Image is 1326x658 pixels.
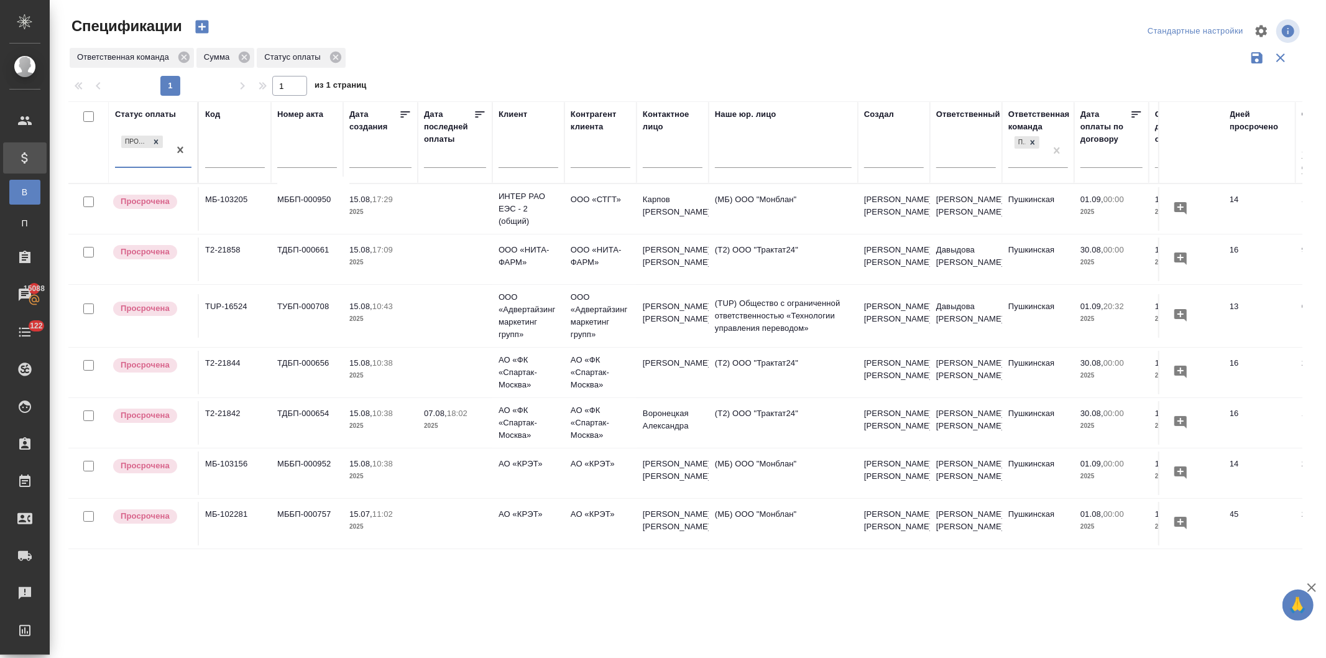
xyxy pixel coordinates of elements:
[1080,459,1103,468] p: 01.09,
[1103,459,1124,468] p: 00:00
[1080,420,1143,432] p: 2025
[499,404,558,442] p: АО «ФК «Спартак-Москва»
[1246,16,1276,46] span: Настроить таблицу
[709,401,858,445] td: (Т2) ООО "Трактат24"
[187,16,217,37] button: Создать
[205,108,220,121] div: Код
[199,401,271,445] td: Т2-21842
[1223,351,1296,394] td: 16
[1002,452,1074,495] td: Пушкинская
[1103,358,1124,368] p: 00:00
[1015,136,1026,149] div: Пушкинская
[1155,313,1217,325] p: 2025
[16,217,34,229] span: П
[372,358,393,368] p: 10:38
[1080,108,1130,146] div: Дата оплаты по договору
[1080,313,1143,325] p: 2025
[1223,452,1296,495] td: 14
[1103,302,1124,311] p: 20:32
[637,351,709,394] td: [PERSON_NAME]
[372,302,393,311] p: 10:43
[1002,294,1074,338] td: Пушкинская
[1287,592,1309,618] span: 🙏
[349,409,372,418] p: 15.08,
[499,244,558,269] p: ООО «НИТА-ФАРМ»
[349,459,372,468] p: 15.08,
[1002,502,1074,545] td: Пушкинская
[1155,420,1217,432] p: 2025
[1155,369,1217,382] p: 2025
[571,508,630,521] p: АО «КРЭТ»
[930,294,1002,338] td: Давыдова [PERSON_NAME]
[349,206,412,218] p: 2025
[1155,302,1178,311] p: 16.09,
[424,108,474,146] div: Дата последней оплаты
[115,108,176,121] div: Статус оплаты
[637,187,709,231] td: Карпов [PERSON_NAME]
[1282,590,1314,621] button: 🙏
[1155,470,1217,483] p: 2025
[372,245,393,254] p: 17:09
[349,358,372,368] p: 15.08,
[499,458,558,470] p: АО «КРЭТ»
[199,502,271,545] td: МБ-102281
[930,351,1002,394] td: [PERSON_NAME] [PERSON_NAME]
[1223,187,1296,231] td: 14
[1155,459,1178,468] p: 12.09,
[709,502,858,545] td: (МБ) ООО "Монблан"
[271,187,343,231] td: МББП-000950
[637,238,709,281] td: [PERSON_NAME] [PERSON_NAME]
[709,351,858,394] td: (Т2) ООО "Трактат24"
[121,195,170,208] p: Просрочена
[1080,509,1103,519] p: 01.08,
[1080,195,1103,204] p: 01.09,
[864,108,894,121] div: Создал
[199,238,271,281] td: Т2-21858
[571,404,630,442] p: АО «ФК «Спартак-Москва»
[499,108,527,121] div: Клиент
[499,508,558,521] p: АО «КРЭТ»
[637,401,709,445] td: Воронецкая Александра
[1155,256,1217,269] p: 2025
[1223,401,1296,445] td: 16
[16,186,34,198] span: В
[372,195,393,204] p: 17:29
[1155,409,1178,418] p: 12.09,
[16,282,52,295] span: 15088
[930,401,1002,445] td: [PERSON_NAME] [PERSON_NAME]
[271,238,343,281] td: ТДБП-000661
[271,452,343,495] td: МББП-000952
[424,420,486,432] p: 2025
[1223,238,1296,281] td: 16
[349,302,372,311] p: 15.08,
[858,294,930,338] td: [PERSON_NAME] [PERSON_NAME]
[1103,409,1124,418] p: 00:00
[121,510,170,522] p: Просрочена
[709,187,858,231] td: (МБ) ООО "Монблан"
[1155,245,1178,254] p: 15.09,
[199,351,271,394] td: Т2-21844
[643,108,702,133] div: Контактное лицо
[637,294,709,338] td: [PERSON_NAME] [PERSON_NAME]
[1080,409,1103,418] p: 30.08,
[637,452,709,495] td: [PERSON_NAME] [PERSON_NAME]
[349,420,412,432] p: 2025
[264,51,325,63] p: Статус оплаты
[1223,294,1296,338] td: 13
[930,187,1002,231] td: [PERSON_NAME] [PERSON_NAME]
[9,211,40,236] a: П
[424,409,447,418] p: 07.08,
[1155,358,1178,368] p: 12.09,
[858,452,930,495] td: [PERSON_NAME] [PERSON_NAME]
[1002,351,1074,394] td: Пушкинская
[1223,502,1296,545] td: 45
[372,459,393,468] p: 10:38
[120,134,164,150] div: Просрочена
[22,320,50,332] span: 122
[1245,46,1269,70] button: Сохранить фильтры
[930,238,1002,281] td: Давыдова [PERSON_NAME]
[571,193,630,206] p: ООО «СТГТ»
[1080,245,1103,254] p: 30.08,
[271,351,343,394] td: ТДБП-000656
[277,108,323,121] div: Номер акта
